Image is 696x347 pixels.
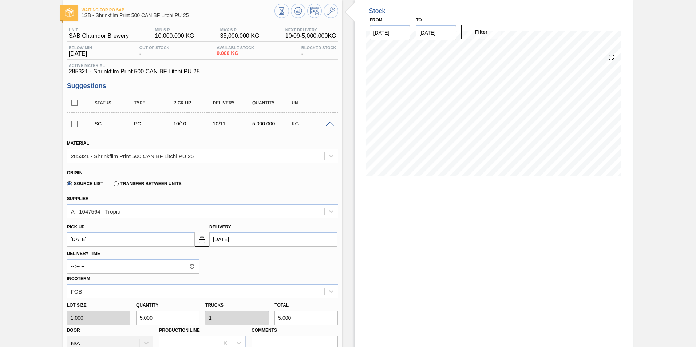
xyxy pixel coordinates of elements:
label: Transfer between Units [114,181,182,186]
label: Source List [67,181,103,186]
div: A - 1047564 - Tropic [71,208,120,214]
img: locked [198,235,206,244]
div: 285321 - Shrinkfilm Print 500 CAN BF Litchi PU 25 [71,153,194,159]
span: 1SB - Shrinkfilm Print 500 CAN BF Litchi PU 25 [82,13,274,18]
label: Material [67,141,89,146]
label: Delivery [209,224,231,230]
input: mm/dd/yyyy [416,25,456,40]
span: 10/09 - 5,000.000 KG [285,33,336,39]
span: 10,000.000 KG [155,33,194,39]
div: 10/11/2025 [211,121,255,127]
button: Schedule Inventory [307,4,322,18]
span: Unit [69,28,129,32]
div: 5,000.000 [250,121,294,127]
button: Stocks Overview [274,4,289,18]
button: Filter [461,25,502,39]
input: mm/dd/yyyy [370,25,410,40]
div: Pick up [171,100,215,105]
span: MAX S.P. [220,28,260,32]
div: UN [290,100,334,105]
div: - [138,45,171,57]
span: Next Delivery [285,28,336,32]
label: to [416,17,422,23]
div: Stock [369,7,385,15]
button: Go to Master Data / General [324,4,338,18]
label: Delivery Time [67,248,199,259]
div: KG [290,121,334,127]
label: Total [274,303,289,308]
div: 10/10/2025 [171,121,215,127]
button: locked [195,232,209,247]
span: Out Of Stock [139,45,170,50]
img: Ícone [65,8,74,17]
div: Quantity [250,100,294,105]
span: MIN S.P. [155,28,194,32]
label: Quantity [136,303,158,308]
div: Purchase order [132,121,176,127]
div: Type [132,100,176,105]
span: Active Material [69,63,336,68]
div: Status [93,100,137,105]
div: FOB [71,288,82,294]
label: Supplier [67,196,89,201]
span: 35,000.000 KG [220,33,260,39]
label: Pick up [67,224,85,230]
span: Blocked Stock [301,45,336,50]
span: 285321 - Shrinkfilm Print 500 CAN BF Litchi PU 25 [69,68,336,75]
button: Update Chart [291,4,305,18]
span: SAB Chamdor Brewery [69,33,129,39]
label: Comments [252,325,338,336]
h3: Suggestions [67,82,338,90]
div: - [300,45,338,57]
span: [DATE] [69,51,92,57]
input: mm/dd/yyyy [209,232,337,247]
input: mm/dd/yyyy [67,232,195,247]
label: Production Line [159,328,199,333]
label: Incoterm [67,276,90,281]
span: Below Min [69,45,92,50]
span: 0.000 KG [217,51,254,56]
label: From [370,17,383,23]
div: Suggestion Created [93,121,137,127]
label: Origin [67,170,83,175]
label: Trucks [205,303,224,308]
span: Waiting for PO SAP [82,8,274,12]
label: Door [67,328,80,333]
label: Lot size [67,300,130,311]
div: Delivery [211,100,255,105]
span: Available Stock [217,45,254,50]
